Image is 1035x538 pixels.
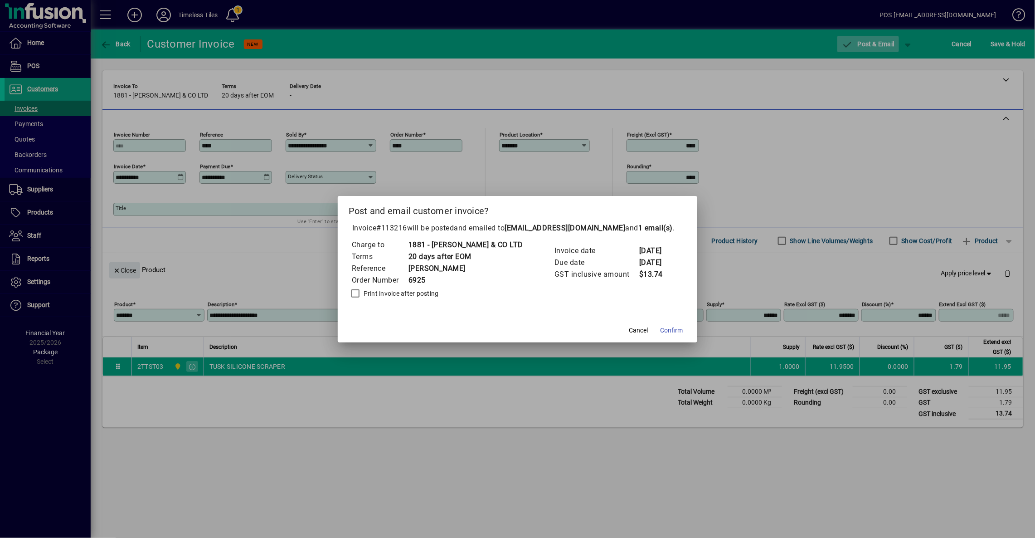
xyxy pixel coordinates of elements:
[505,224,626,232] b: [EMAIL_ADDRESS][DOMAIN_NAME]
[338,196,698,222] h2: Post and email customer invoice?
[656,323,686,339] button: Confirm
[639,257,675,269] td: [DATE]
[639,245,675,257] td: [DATE]
[362,289,439,298] label: Print invoice after posting
[408,263,524,274] td: [PERSON_NAME]
[408,274,524,286] td: 6925
[408,251,524,263] td: 20 days after EOM
[660,326,683,335] span: Confirm
[376,224,407,232] span: #113216
[454,224,673,232] span: and emailed to
[408,239,524,251] td: 1881 - [PERSON_NAME] & CO LTD
[351,263,408,274] td: Reference
[638,224,673,232] b: 1 email(s)
[351,274,408,286] td: Order Number
[554,245,639,257] td: Invoice date
[349,223,687,234] p: Invoice will be posted .
[351,239,408,251] td: Charge to
[351,251,408,263] td: Terms
[554,257,639,269] td: Due date
[554,269,639,280] td: GST inclusive amount
[624,323,653,339] button: Cancel
[626,224,673,232] span: and
[629,326,648,335] span: Cancel
[639,269,675,280] td: $13.74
